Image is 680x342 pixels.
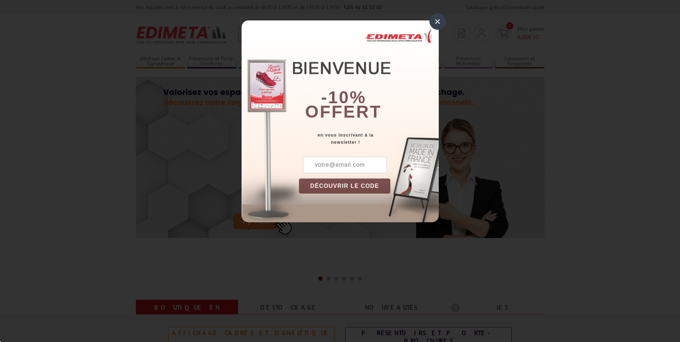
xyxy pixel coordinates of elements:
[305,102,382,121] font: offert
[321,88,366,107] b: -10%
[299,179,391,194] button: DÉCOUVRIR LE CODE
[429,13,446,30] div: ×
[299,132,439,146] div: en vous inscrivant à la newsletter !
[303,157,387,173] input: votre@email.com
